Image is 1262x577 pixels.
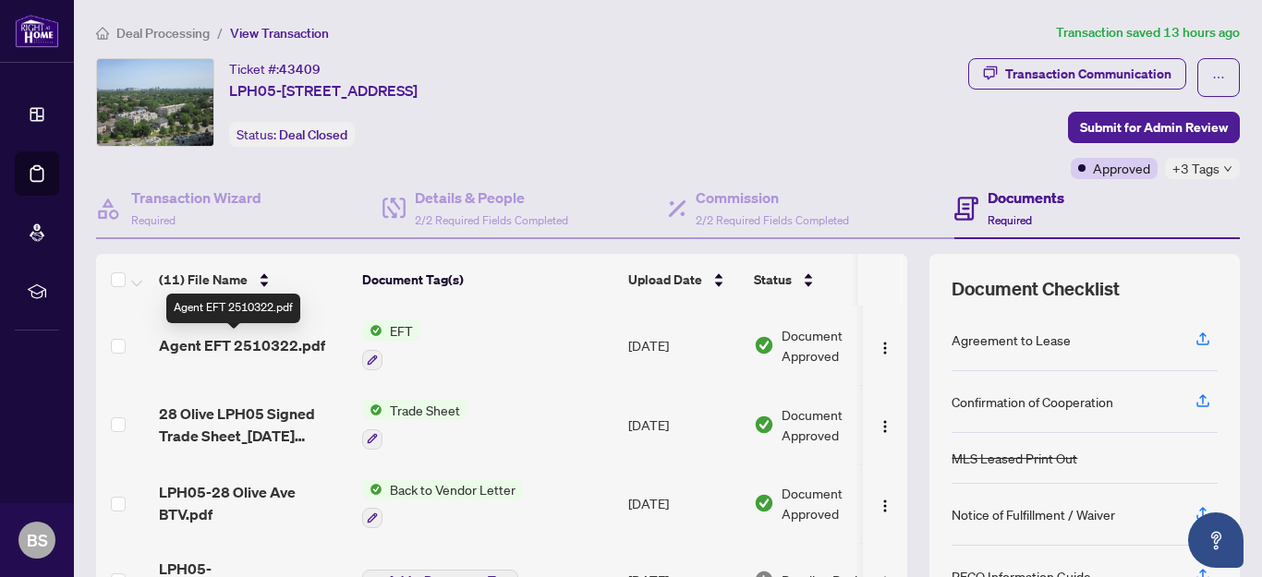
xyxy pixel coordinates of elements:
[279,61,321,78] span: 43409
[97,59,213,146] img: IMG-C12266493_1.jpg
[362,400,467,450] button: Status IconTrade Sheet
[628,270,702,290] span: Upload Date
[217,22,223,43] li: /
[229,58,321,79] div: Ticket #:
[1080,113,1228,142] span: Submit for Admin Review
[96,27,109,40] span: home
[131,213,176,227] span: Required
[754,415,774,435] img: Document Status
[159,481,347,525] span: LPH05-28 Olive Ave BTV.pdf
[1172,158,1220,179] span: +3 Tags
[1212,71,1225,84] span: ellipsis
[782,404,896,445] span: Document Approved
[159,334,325,356] span: Agent EFT 2510322.pdf
[782,325,896,366] span: Document Approved
[166,294,300,323] div: Agent EFT 2510322.pdf
[1223,164,1232,174] span: down
[152,254,355,306] th: (11) File Name
[116,25,210,42] span: Deal Processing
[362,479,523,529] button: Status IconBack to Vendor Letter
[621,254,746,306] th: Upload Date
[621,464,746,544] td: [DATE]
[382,400,467,420] span: Trade Sheet
[229,122,355,147] div: Status:
[230,25,329,42] span: View Transaction
[968,58,1186,90] button: Transaction Communication
[362,320,420,370] button: Status IconEFT
[15,14,59,48] img: logo
[878,419,892,434] img: Logo
[382,320,420,341] span: EFT
[27,527,48,553] span: BS
[1093,158,1150,178] span: Approved
[415,213,568,227] span: 2/2 Required Fields Completed
[782,483,896,523] span: Document Approved
[131,186,261,209] h4: Transaction Wizard
[952,276,1120,302] span: Document Checklist
[952,330,1071,350] div: Agreement to Lease
[878,341,892,355] img: Logo
[952,391,1113,412] div: Confirmation of Cooperation
[696,186,849,209] h4: Commission
[870,331,900,360] button: Logo
[382,479,523,499] span: Back to Vendor Letter
[362,320,382,341] img: Status Icon
[878,499,892,513] img: Logo
[362,400,382,420] img: Status Icon
[355,254,621,306] th: Document Tag(s)
[988,213,1032,227] span: Required
[621,306,746,385] td: [DATE]
[870,488,900,518] button: Logo
[952,448,1077,468] div: MLS Leased Print Out
[754,270,792,290] span: Status
[1005,59,1171,89] div: Transaction Communication
[870,410,900,439] button: Logo
[1188,512,1244,568] button: Open asap
[362,479,382,499] img: Status Icon
[746,254,904,306] th: Status
[952,504,1115,524] div: Notice of Fulfillment / Waiver
[415,186,568,209] h4: Details & People
[1068,112,1240,143] button: Submit for Admin Review
[1056,22,1240,43] article: Transaction saved 13 hours ago
[696,213,849,227] span: 2/2 Required Fields Completed
[159,270,248,290] span: (11) File Name
[754,335,774,355] img: Document Status
[621,385,746,464] td: [DATE]
[754,493,774,513] img: Document Status
[988,186,1064,209] h4: Documents
[229,79,418,102] span: LPH05-[STREET_ADDRESS]
[279,126,347,143] span: Deal Closed
[159,403,347,447] span: 28 Olive LPH05 Signed Trade Sheet_[DATE] 19_06_42.pdf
